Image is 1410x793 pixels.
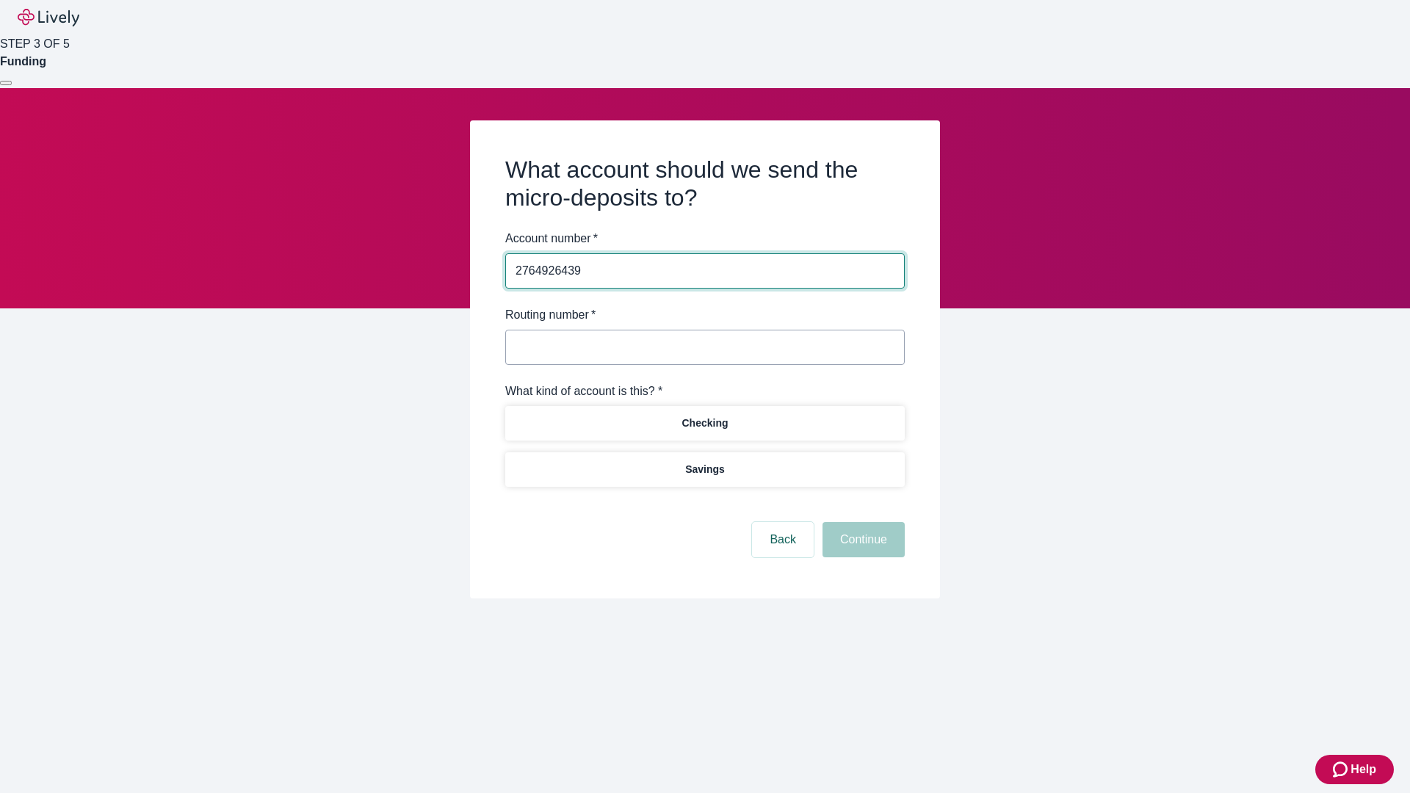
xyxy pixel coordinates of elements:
[752,522,814,557] button: Back
[681,416,728,431] p: Checking
[685,462,725,477] p: Savings
[505,156,905,212] h2: What account should we send the micro-deposits to?
[505,452,905,487] button: Savings
[505,406,905,441] button: Checking
[505,230,598,247] label: Account number
[505,383,662,400] label: What kind of account is this? *
[18,9,79,26] img: Lively
[1351,761,1376,778] span: Help
[505,306,596,324] label: Routing number
[1315,755,1394,784] button: Zendesk support iconHelp
[1333,761,1351,778] svg: Zendesk support icon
